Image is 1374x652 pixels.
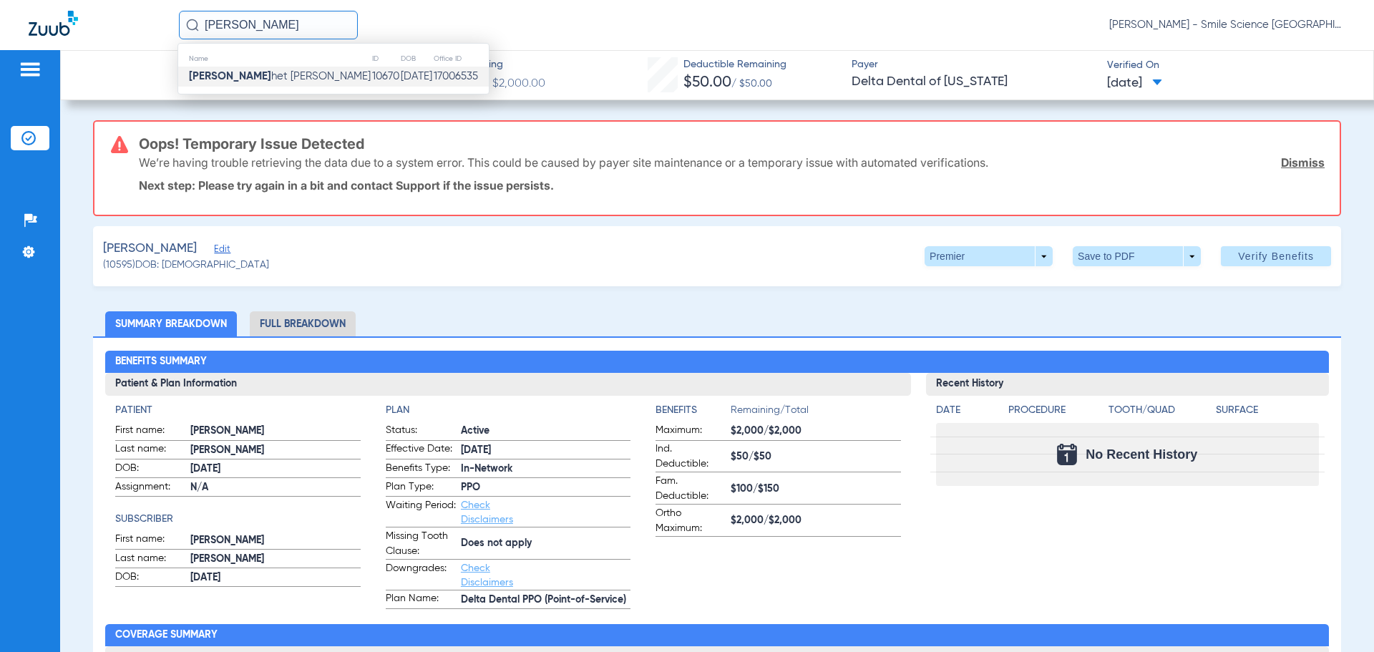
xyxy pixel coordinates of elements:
th: Name [178,51,371,67]
h4: Benefits [656,403,731,418]
td: [DATE] [400,67,433,87]
span: DOB: [115,570,185,587]
span: [PERSON_NAME] [190,533,360,548]
span: $50/$50 [731,449,900,464]
button: Premier [925,246,1053,266]
span: First name: [115,423,185,440]
h4: Subscriber [115,512,360,527]
span: Verified On [1107,58,1350,73]
h3: Recent History [926,373,1329,396]
span: DOB: [115,461,185,478]
p: We’re having trouble retrieving the data due to a system error. This could be caused by payer sit... [139,155,988,170]
span: Maximum: [656,423,726,440]
input: Search for patients [179,11,358,39]
app-breakdown-title: Surface [1216,403,1318,423]
span: Plan Type: [386,480,456,497]
app-breakdown-title: Date [936,403,996,423]
span: Does not apply [461,536,630,551]
span: In-Network [461,462,630,477]
td: 17006535 [433,67,489,87]
h4: Date [936,403,996,418]
span: Verify Benefits [1238,250,1314,262]
span: Ortho Maximum: [656,506,726,536]
img: Zuub Logo [29,11,78,36]
h4: Patient [115,403,360,418]
span: Effective Date: [386,442,456,459]
span: Missing Tooth Clause: [386,529,456,559]
span: No Recent History [1086,447,1197,462]
h3: Patient & Plan Information [105,373,910,396]
span: [PERSON_NAME] [103,240,197,258]
span: / $2,000.00 [484,78,545,89]
h4: Procedure [1008,403,1103,418]
span: (10595) DOB: [DEMOGRAPHIC_DATA] [103,258,269,273]
span: Delta Dental of [US_STATE] [852,73,1095,91]
span: Payer [852,57,1095,72]
li: Summary Breakdown [105,311,237,336]
img: Calendar [1057,444,1077,465]
th: DOB [400,51,433,67]
span: N/A [190,480,360,495]
td: 10670 [371,67,400,87]
span: [DATE] [461,443,630,458]
th: ID [371,51,400,67]
span: $2,000/$2,000 [731,513,900,528]
span: Last name: [115,442,185,459]
span: [DATE] [190,570,360,585]
span: [PERSON_NAME] [190,552,360,567]
span: [PERSON_NAME] [190,424,360,439]
span: $100/$150 [731,482,900,497]
span: Benefits Type: [386,461,456,478]
a: Check Disclaimers [461,500,513,525]
app-breakdown-title: Tooth/Quad [1109,403,1211,423]
span: Fam. Deductible: [656,474,726,504]
strong: [PERSON_NAME] [189,71,271,82]
h4: Tooth/Quad [1109,403,1211,418]
app-breakdown-title: Benefits [656,403,731,423]
h4: Plan [386,403,630,418]
span: $50.00 [683,75,731,90]
h2: Coverage Summary [105,624,1328,647]
span: Active [461,424,630,439]
span: Delta Dental PPO (Point-of-Service) [461,593,630,608]
span: Deductible Remaining [683,57,786,72]
span: Ind. Deductible: [656,442,726,472]
span: [PERSON_NAME] - Smile Science [GEOGRAPHIC_DATA] [1109,18,1345,32]
th: Office ID [433,51,489,67]
span: Waiting Period: [386,498,456,527]
span: / $50.00 [731,79,772,89]
a: Dismiss [1281,155,1325,170]
a: Check Disclaimers [461,563,513,588]
button: Verify Benefits [1221,246,1331,266]
span: Downgrades: [386,561,456,590]
span: First name: [115,532,185,549]
span: [DATE] [1107,74,1162,92]
span: Edit [214,244,227,258]
span: $2,000/$2,000 [731,424,900,439]
img: hamburger-icon [19,61,42,78]
span: Status: [386,423,456,440]
span: Remaining/Total [731,403,900,423]
span: PPO [461,480,630,495]
img: Search Icon [186,19,199,31]
app-breakdown-title: Procedure [1008,403,1103,423]
li: Full Breakdown [250,311,356,336]
h3: Oops! Temporary Issue Detected [139,137,1325,151]
h4: Surface [1216,403,1318,418]
span: het [PERSON_NAME] [189,71,371,82]
button: Save to PDF [1073,246,1201,266]
span: Last name: [115,551,185,568]
span: Assignment: [115,480,185,497]
span: Plan Name: [386,591,456,608]
h2: Benefits Summary [105,351,1328,374]
img: error-icon [111,136,128,153]
iframe: Chat Widget [1302,583,1374,652]
p: Next step: Please try again in a bit and contact Support if the issue persists. [139,178,1325,193]
span: [PERSON_NAME] [190,443,360,458]
span: [DATE] [190,462,360,477]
